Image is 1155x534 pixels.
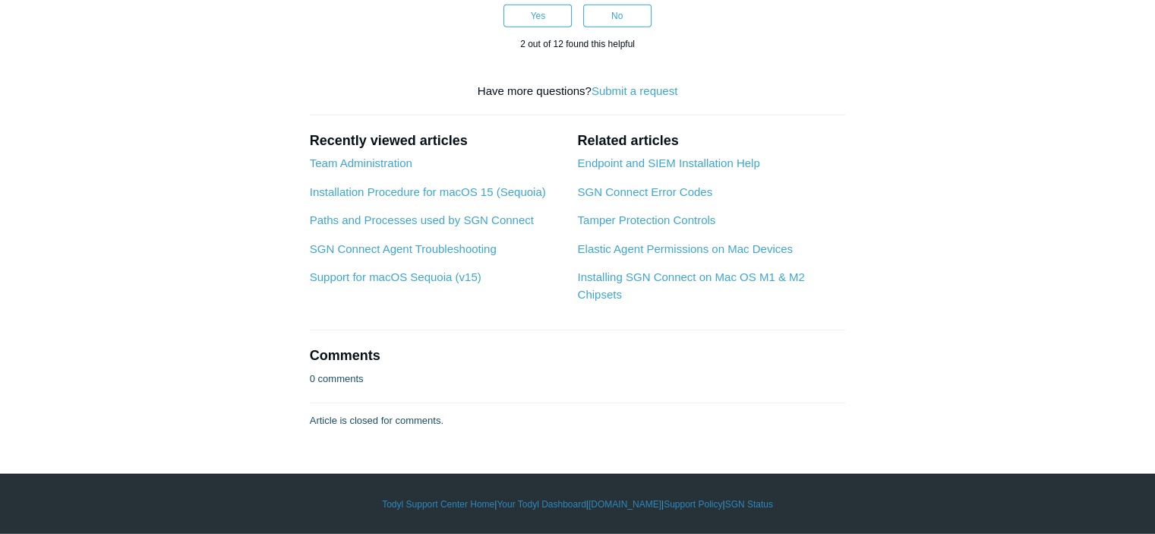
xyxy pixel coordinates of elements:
a: Your Todyl Dashboard [497,498,585,511]
a: SGN Status [725,498,773,511]
a: Support for macOS Sequoia (v15) [310,270,481,283]
a: Tamper Protection Controls [577,213,715,226]
a: Todyl Support Center Home [382,498,494,511]
div: | | | | [137,498,1018,511]
a: Elastic Agent Permissions on Mac Devices [577,242,792,255]
h2: Related articles [577,131,845,151]
a: SGN Connect Error Codes [577,185,712,198]
button: This article was helpful [503,5,572,27]
a: SGN Connect Agent Troubleshooting [310,242,497,255]
button: This article was not helpful [583,5,652,27]
a: Paths and Processes used by SGN Connect [310,213,534,226]
p: Article is closed for comments. [310,413,443,428]
h2: Recently viewed articles [310,131,563,151]
p: 0 comments [310,371,364,387]
a: Team Administration [310,156,412,169]
a: Installation Procedure for macOS 15 (Sequoia) [310,185,546,198]
a: Support Policy [664,498,722,511]
a: Installing SGN Connect on Mac OS M1 & M2 Chipsets [577,270,804,301]
span: 2 out of 12 found this helpful [520,39,635,49]
a: [DOMAIN_NAME] [589,498,661,511]
div: Have more questions? [310,83,846,100]
a: Submit a request [592,84,677,97]
a: Endpoint and SIEM Installation Help [577,156,759,169]
h2: Comments [310,346,846,366]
